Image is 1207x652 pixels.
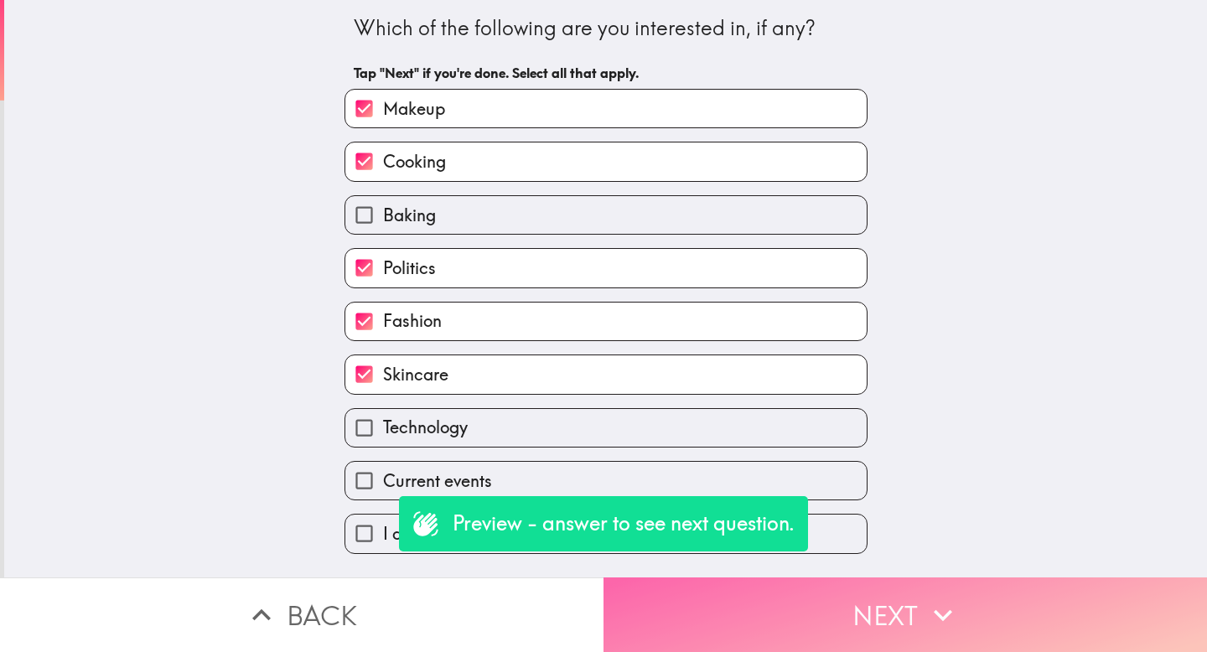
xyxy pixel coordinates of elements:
span: I don't have an interest in any of these things [383,522,714,546]
div: Which of the following are you interested in, if any? [354,14,858,43]
span: Current events [383,469,492,493]
button: Politics [345,249,867,287]
h6: Tap "Next" if you're done. Select all that apply. [354,64,858,82]
span: Fashion [383,309,442,333]
button: Current events [345,462,867,499]
span: Makeup [383,97,445,121]
button: Makeup [345,90,867,127]
button: Next [603,577,1207,652]
button: I don't have an interest in any of these things [345,515,867,552]
button: Baking [345,196,867,234]
button: Technology [345,409,867,447]
button: Skincare [345,355,867,393]
span: Skincare [383,363,448,386]
span: Politics [383,256,436,280]
button: Fashion [345,303,867,340]
span: Baking [383,204,436,227]
span: Cooking [383,150,446,173]
button: Cooking [345,142,867,180]
p: Preview - answer to see next question. [453,510,795,538]
span: Technology [383,416,468,439]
